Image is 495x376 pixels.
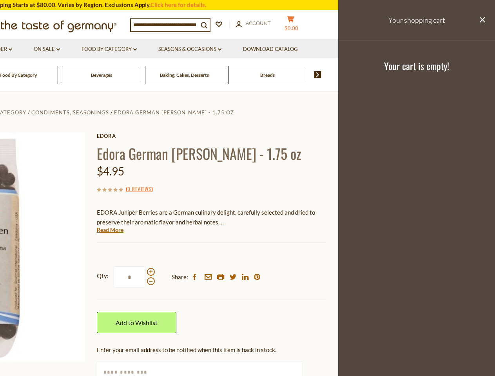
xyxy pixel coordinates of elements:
span: $0.00 [285,25,298,31]
a: 0 Reviews [127,185,151,193]
img: next arrow [314,71,321,78]
button: $0.00 [279,15,303,35]
a: Edora [97,133,326,139]
span: $4.95 [97,164,124,178]
a: Read More [97,226,123,234]
strong: Qty: [97,271,109,281]
a: Seasons & Occasions [158,45,221,54]
a: Breads [260,72,275,78]
span: Share: [172,272,188,282]
a: On Sale [34,45,60,54]
a: Beverages [91,72,112,78]
span: Account [246,20,271,26]
a: Condiments, Seasonings [31,109,109,116]
h1: Edora German [PERSON_NAME] - 1.75 oz [97,145,326,162]
a: Account [236,19,271,28]
a: Download Catalog [243,45,298,54]
a: Baking, Cakes, Desserts [160,72,209,78]
a: Edora German [PERSON_NAME] - 1.75 oz [114,109,234,116]
span: ( ) [126,185,153,193]
div: Enter your email address to be notified when this item is back in stock. [97,345,326,355]
p: EDORA Juniper Berries are a German culinary delight, carefully selected and dried to preserve the... [97,208,326,227]
h3: Your cart is empty! [348,60,485,72]
input: Qty: [114,266,146,288]
a: Click here for details. [150,1,206,8]
a: Add to Wishlist [97,312,176,333]
a: Food By Category [82,45,137,54]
